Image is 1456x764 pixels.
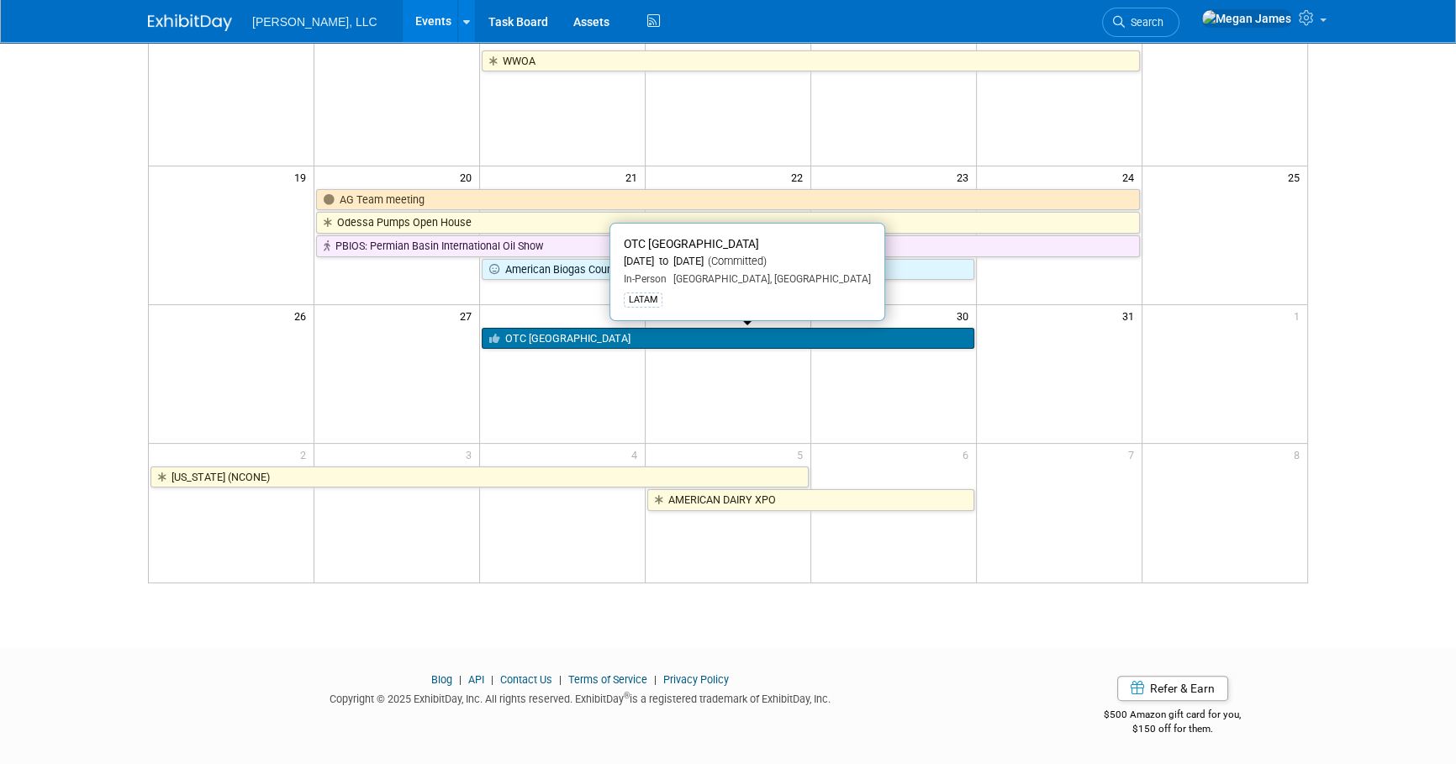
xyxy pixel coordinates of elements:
[482,328,974,350] a: OTC [GEOGRAPHIC_DATA]
[1292,305,1307,326] span: 1
[1292,444,1307,465] span: 8
[431,673,452,686] a: Blog
[1037,697,1309,735] div: $500 Amazon gift card for you,
[482,50,1139,72] a: WWOA
[568,673,647,686] a: Terms of Service
[316,189,1139,211] a: AG Team meeting
[458,305,479,326] span: 27
[1121,166,1142,187] span: 24
[1126,444,1142,465] span: 7
[468,673,484,686] a: API
[458,166,479,187] span: 20
[650,673,661,686] span: |
[1201,9,1292,28] img: Megan James
[624,292,662,308] div: LATAM
[1121,305,1142,326] span: 31
[293,166,314,187] span: 19
[464,444,479,465] span: 3
[316,212,1139,234] a: Odessa Pumps Open House
[1125,16,1163,29] span: Search
[624,273,667,285] span: In-Person
[647,489,974,511] a: AMERICAN DAIRY XPO
[630,444,645,465] span: 4
[293,305,314,326] span: 26
[500,673,552,686] a: Contact Us
[704,255,767,267] span: (Committed)
[624,691,630,700] sup: ®
[795,444,810,465] span: 5
[252,15,377,29] span: [PERSON_NAME], LLC
[667,273,871,285] span: [GEOGRAPHIC_DATA], [GEOGRAPHIC_DATA]
[148,688,1012,707] div: Copyright © 2025 ExhibitDay, Inc. All rights reserved. ExhibitDay is a registered trademark of Ex...
[1102,8,1179,37] a: Search
[555,673,566,686] span: |
[955,305,976,326] span: 30
[298,444,314,465] span: 2
[1037,722,1309,736] div: $150 off for them.
[955,166,976,187] span: 23
[487,673,498,686] span: |
[663,673,729,686] a: Privacy Policy
[482,259,974,281] a: American Biogas Council - Business of Biogas
[624,166,645,187] span: 21
[455,673,466,686] span: |
[1117,676,1228,701] a: Refer & Earn
[624,255,871,269] div: [DATE] to [DATE]
[1286,166,1307,187] span: 25
[624,237,759,250] span: OTC [GEOGRAPHIC_DATA]
[961,444,976,465] span: 6
[316,235,1139,257] a: PBIOS: Permian Basin International Oil Show
[148,14,232,31] img: ExhibitDay
[789,166,810,187] span: 22
[150,466,809,488] a: [US_STATE] (NCONE)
